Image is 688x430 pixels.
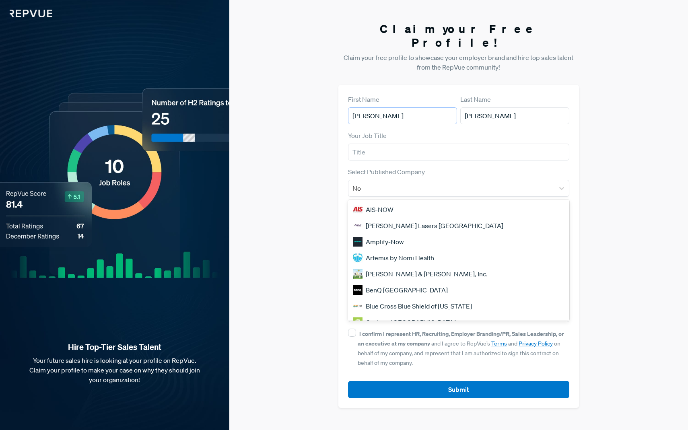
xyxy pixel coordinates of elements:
[353,317,363,327] img: Canteen North America
[13,342,216,352] strong: Hire Top-Tier Sales Talent
[491,340,507,347] a: Terms
[348,298,570,314] div: Blue Cross Blue Shield of [US_STATE]
[348,314,570,330] div: Canteen [GEOGRAPHIC_DATA]
[358,330,564,366] span: and I agree to RepVue’s and on behalf of my company, and represent that I am authorized to sign t...
[338,53,579,72] p: Claim your free profile to showcase your employer brand and hire top sales talent from the RepVue...
[348,202,570,218] div: AIS-NOW
[348,144,570,160] input: Title
[348,167,425,177] label: Select Published Company
[353,285,363,295] img: BenQ North America
[13,356,216,385] p: Your future sales hire is looking at your profile on RepVue. Claim your profile to make your case...
[348,234,570,250] div: Amplify-Now
[348,266,570,282] div: [PERSON_NAME] & [PERSON_NAME], Inc.
[353,205,363,214] img: AIS-NOW
[519,340,553,347] a: Privacy Policy
[460,107,569,124] input: Last Name
[348,250,570,266] div: Artemis by Nomi Health
[353,237,363,247] img: Amplify-Now
[348,95,379,104] label: First Name
[348,218,570,234] div: [PERSON_NAME] Lasers [GEOGRAPHIC_DATA]
[353,301,363,311] img: Blue Cross Blue Shield of North Dakota
[358,330,564,347] strong: I confirm I represent HR, Recruiting, Employer Branding/PR, Sales Leadership, or an executive at ...
[348,282,570,298] div: BenQ [GEOGRAPHIC_DATA]
[338,22,579,49] h3: Claim your Free Profile!
[353,269,363,279] img: Barnes & Noble, Inc.
[353,221,363,230] img: Alma Lasers North America
[348,131,387,140] label: Your Job Title
[348,381,570,398] button: Submit
[353,253,363,263] img: Artemis by Nomi Health
[460,95,491,104] label: Last Name
[348,107,457,124] input: First Name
